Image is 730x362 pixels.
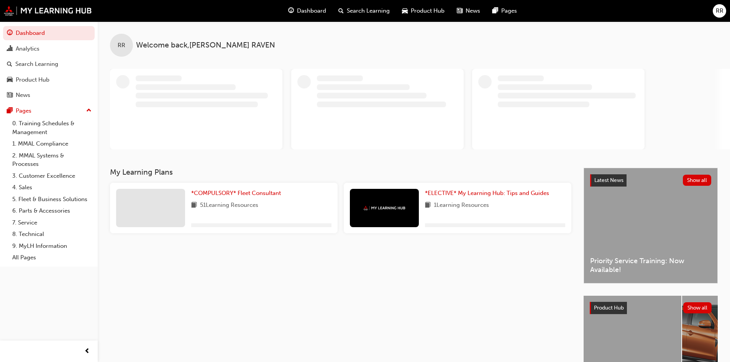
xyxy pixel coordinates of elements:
[363,206,405,211] img: mmal
[7,92,13,99] span: news-icon
[9,150,95,170] a: 2. MMAL Systems & Processes
[118,41,125,50] span: RR
[594,177,623,183] span: Latest News
[9,252,95,264] a: All Pages
[347,7,390,15] span: Search Learning
[486,3,523,19] a: pages-iconPages
[434,201,489,210] span: 1 Learning Resources
[9,118,95,138] a: 0. Training Schedules & Management
[3,104,95,118] button: Pages
[9,240,95,252] a: 9. MyLH Information
[590,302,712,314] a: Product HubShow all
[110,168,571,177] h3: My Learning Plans
[466,7,480,15] span: News
[3,88,95,102] a: News
[9,217,95,229] a: 7. Service
[492,6,498,16] span: pages-icon
[288,6,294,16] span: guage-icon
[7,46,13,52] span: chart-icon
[451,3,486,19] a: news-iconNews
[16,75,49,84] div: Product Hub
[9,205,95,217] a: 6. Parts & Accessories
[501,7,517,15] span: Pages
[584,168,718,283] a: Latest NewsShow allPriority Service Training: Now Available!
[9,182,95,193] a: 4. Sales
[332,3,396,19] a: search-iconSearch Learning
[282,3,332,19] a: guage-iconDashboard
[396,3,451,19] a: car-iconProduct Hub
[3,26,95,40] a: Dashboard
[191,189,284,198] a: *COMPULSORY* Fleet Consultant
[136,41,275,50] span: Welcome back , [PERSON_NAME] RAVEN
[7,30,13,37] span: guage-icon
[3,73,95,87] a: Product Hub
[7,61,12,68] span: search-icon
[425,190,549,197] span: *ELECTIVE* My Learning Hub: Tips and Guides
[3,42,95,56] a: Analytics
[338,6,344,16] span: search-icon
[3,25,95,104] button: DashboardAnalyticsSearch LearningProduct HubNews
[297,7,326,15] span: Dashboard
[4,6,92,16] img: mmal
[594,305,624,311] span: Product Hub
[683,175,712,186] button: Show all
[425,201,431,210] span: book-icon
[3,57,95,71] a: Search Learning
[713,4,726,18] button: RR
[425,189,552,198] a: *ELECTIVE* My Learning Hub: Tips and Guides
[200,201,258,210] span: 51 Learning Resources
[457,6,463,16] span: news-icon
[590,174,711,187] a: Latest NewsShow all
[7,77,13,84] span: car-icon
[9,138,95,150] a: 1. MMAL Compliance
[590,257,711,274] span: Priority Service Training: Now Available!
[411,7,445,15] span: Product Hub
[86,106,92,116] span: up-icon
[402,6,408,16] span: car-icon
[9,228,95,240] a: 8. Technical
[191,190,281,197] span: *COMPULSORY* Fleet Consultant
[15,60,58,69] div: Search Learning
[9,193,95,205] a: 5. Fleet & Business Solutions
[191,201,197,210] span: book-icon
[683,302,712,313] button: Show all
[16,106,31,115] div: Pages
[16,91,30,100] div: News
[7,108,13,115] span: pages-icon
[16,44,39,53] div: Analytics
[84,347,90,356] span: prev-icon
[716,7,723,15] span: RR
[9,170,95,182] a: 3. Customer Excellence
